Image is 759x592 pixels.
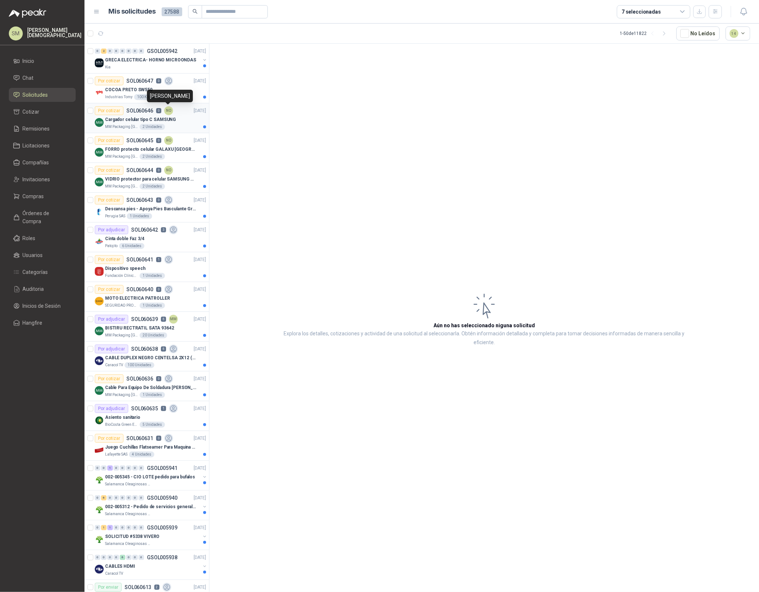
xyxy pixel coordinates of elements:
p: GSOL005941 [147,466,177,471]
a: Por cotizarSOL0606360[DATE] Company LogoCable Para Equipo De Soldadura [PERSON_NAME]MM Packaging ... [84,371,209,401]
div: 0 [126,555,132,560]
a: Por cotizarSOL0606411[DATE] Company LogoDispositivo speechFundación Clínica Shaio1 Unidades [84,252,209,282]
p: 0 [156,197,161,203]
span: Roles [23,234,36,242]
p: [DATE] [194,554,206,561]
div: 0 [107,495,113,500]
div: 7 seleccionadas [622,8,661,16]
p: 0 [156,168,161,173]
a: Invitaciones [9,172,76,186]
p: [DATE] [194,167,206,174]
a: 0 2 0 0 0 0 0 0 GSOL005942[DATE] Company LogoGRECA ELECTRICA- HORNO MICROONDASKia [95,47,208,70]
a: Por adjudicarSOL0606423[DATE] Company LogoCinta doble Faz 3/4Patojito6 Unidades [84,222,209,252]
p: Industrias Tomy [105,94,133,100]
div: 4 Unidades [129,452,154,457]
p: SOL060647 [126,78,153,83]
div: 0 [101,555,107,560]
p: SOL060638 [131,346,158,352]
p: SOL060631 [126,436,153,441]
a: Por cotizarSOL0606440NO[DATE] Company LogoVIDRIO protector para celular SAMSUNG GALAXI A16 5GMM P... [84,163,209,193]
span: Órdenes de Compra [23,209,69,225]
div: 0 [126,495,132,500]
p: MM Packaging [GEOGRAPHIC_DATA] [105,124,138,130]
div: Por enviar [95,583,122,592]
a: Solicitudes [9,88,76,102]
button: No Leídos [676,26,720,40]
div: 20 Unidades [140,332,167,338]
img: Company Logo [95,237,104,246]
a: 0 6 0 0 0 0 0 0 GSOL005940[DATE] Company Logo002-005312 - Pedido de servicios generales CASA ROSa... [95,493,208,517]
p: [DATE] [194,286,206,293]
a: Hangfire [9,316,76,330]
div: 1 - 50 de 11822 [620,28,670,39]
p: Lafayette SAS [105,452,127,457]
span: Licitaciones [23,142,50,150]
div: 1 Unidades [140,392,165,398]
h1: Mis solicitudes [109,6,156,17]
p: 6 [161,317,166,322]
p: Salamanca Oleaginosas SAS [105,541,151,547]
div: 0 [126,525,132,530]
p: MM Packaging [GEOGRAPHIC_DATA] [105,154,138,160]
a: Órdenes de Compra [9,206,76,228]
div: 5 Unidades [140,422,165,428]
span: Usuarios [23,251,43,259]
div: 2 Unidades [140,154,165,160]
p: 002-005345 - CIO LOTE pedido para bufalos [105,474,195,481]
p: Cable Para Equipo De Soldadura [PERSON_NAME] [105,384,197,391]
img: Company Logo [95,565,104,574]
a: Chat [9,71,76,85]
p: 6 [161,346,166,352]
p: Perugia SAS [105,213,125,219]
a: 0 1 1 0 0 0 0 0 GSOL005939[DATE] Company LogoSOLICITUD #5338 VIVEROSalamanca Oleaginosas SAS [95,523,208,547]
div: 6 [120,555,125,560]
p: SOL060640 [126,287,153,292]
span: Hangfire [23,319,43,327]
p: Kia [105,64,111,70]
img: Company Logo [95,416,104,425]
p: Patojito [105,243,118,249]
div: 0 [107,555,113,560]
p: MM Packaging [GEOGRAPHIC_DATA] [105,183,138,189]
div: Por adjudicar [95,345,128,353]
img: Company Logo [95,505,104,514]
div: 0 [95,466,100,471]
div: 1 Unidades [140,273,165,279]
div: Por cotizar [95,76,123,85]
p: [DATE] [194,346,206,353]
a: Compañías [9,156,76,170]
p: GSOL005939 [147,525,177,530]
p: Fundación Clínica Shaio [105,273,138,279]
p: SOL060641 [126,257,153,262]
span: Inicios de Sesión [23,302,61,310]
div: 0 [120,466,125,471]
span: Chat [23,74,34,82]
div: Por cotizar [95,106,123,115]
div: 0 [120,525,125,530]
p: CABLES HDMI [105,563,135,570]
div: 0 [132,555,138,560]
p: 0 [156,436,161,441]
p: SEGURIDAD PROVISER LTDA [105,303,138,309]
img: Company Logo [95,475,104,484]
p: MM Packaging [GEOGRAPHIC_DATA] [105,332,138,338]
p: [DATE] [194,197,206,204]
div: 0 [107,49,113,54]
div: 2 Unidades [140,183,165,189]
div: Por adjudicar [95,225,128,234]
p: Salamanca Oleaginosas SAS [105,511,151,517]
p: MM Packaging [GEOGRAPHIC_DATA] [105,392,138,398]
div: NO [164,136,173,145]
p: [DATE] [194,227,206,233]
div: 0 [114,49,119,54]
div: 0 [95,495,100,500]
p: Descansa pies - Apoya Pies Basculante Graduable Ergonómico [105,206,197,213]
a: Por adjudicarSOL0606386[DATE] Company LogoCABLE DUPLEX NEGRO CENTELSA 2X12 (COLOR NEGRO)Caracol T... [84,342,209,371]
div: Por cotizar [95,255,123,264]
p: FORRO protecto celular GALAXU [GEOGRAPHIC_DATA] A16 5G [105,146,197,153]
a: Por cotizarSOL0606430[DATE] Company LogoDescansa pies - Apoya Pies Basculante Graduable Ergonómic... [84,193,209,222]
p: [DATE] [194,316,206,323]
div: 0 [114,495,119,500]
p: 2 [154,585,159,590]
img: Company Logo [95,267,104,276]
